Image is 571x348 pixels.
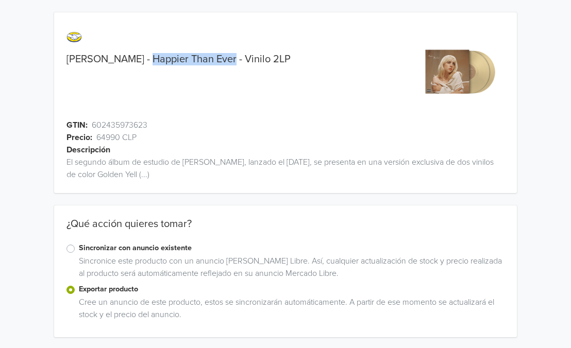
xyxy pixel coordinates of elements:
span: 64990 CLP [96,131,137,144]
div: ¿Qué acción quieres tomar? [54,218,517,242]
div: El segundo álbum de estudio de [PERSON_NAME], lanzado el [DATE], se presenta en una versión exclu... [54,156,517,181]
span: GTIN: [66,119,88,131]
label: Exportar producto [79,284,505,295]
div: Cree un anuncio de este producto, estos se sincronizarán automáticamente. A partir de ese momento... [75,296,505,325]
div: Sincronice este producto con un anuncio [PERSON_NAME] Libre. Así, cualquier actualización de stoc... [75,255,505,284]
label: Sincronizar con anuncio existente [79,242,505,254]
span: 602435973623 [92,119,147,131]
span: Precio: [66,131,92,144]
img: product_image [420,33,498,111]
div: Descripción [66,144,529,156]
a: [PERSON_NAME] - Happier Than Ever - Vinilo 2LP [66,53,291,65]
